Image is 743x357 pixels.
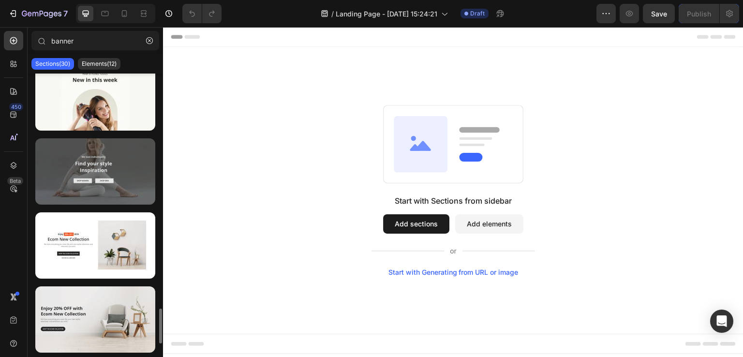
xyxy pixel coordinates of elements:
[470,9,485,18] span: Draft
[31,31,159,50] input: Search Sections & Elements
[220,187,286,207] button: Add sections
[643,4,675,23] button: Save
[710,310,733,333] div: Open Intercom Messenger
[687,9,711,19] div: Publish
[651,10,667,18] span: Save
[82,60,117,68] p: Elements(12)
[336,9,437,19] span: Landing Page - [DATE] 15:24:21
[331,9,334,19] span: /
[4,4,72,23] button: 7
[232,168,349,179] div: Start with Sections from sidebar
[292,187,360,207] button: Add elements
[63,8,68,19] p: 7
[679,4,719,23] button: Publish
[182,4,222,23] div: Undo/Redo
[7,177,23,185] div: Beta
[9,103,23,111] div: 450
[163,27,743,357] iframe: Design area
[225,241,356,249] div: Start with Generating from URL or image
[35,60,70,68] p: Sections(30)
